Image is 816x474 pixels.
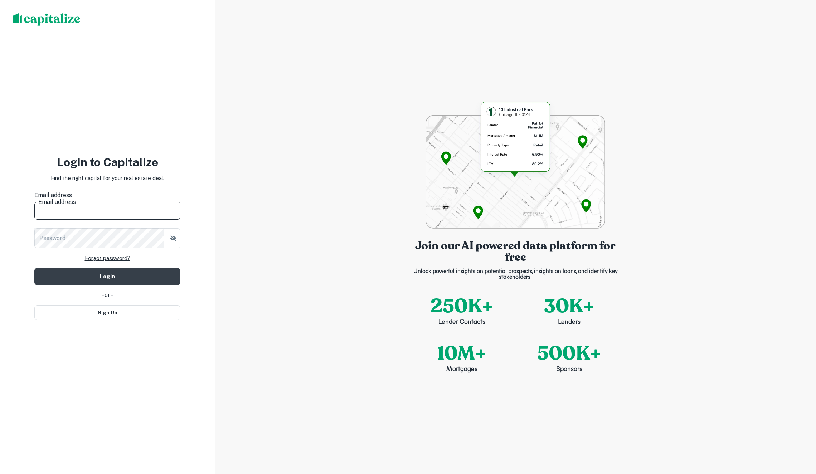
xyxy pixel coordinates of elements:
[34,268,180,285] button: Login
[51,174,164,182] p: Find the right capital for your real estate deal.
[558,318,581,327] p: Lenders
[431,292,493,321] p: 250K+
[34,191,180,200] label: Email address
[34,154,180,171] h3: Login to Capitalize
[408,240,623,263] p: Join our AI powered data platform for free
[446,365,477,375] p: Mortgages
[13,13,81,26] img: capitalize-logo.png
[34,291,180,299] div: - or -
[34,305,180,320] button: Sign Up
[437,339,486,368] p: 10M+
[544,292,594,321] p: 30K+
[408,269,623,280] p: Unlock powerful insights on potential prospects, insights on loans, and identify key stakeholders.
[537,339,601,368] p: 500K+
[426,100,605,229] img: login-bg
[556,365,582,375] p: Sponsors
[438,318,485,327] p: Lender Contacts
[780,417,816,451] iframe: Chat Widget
[85,254,130,263] a: Forgot password?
